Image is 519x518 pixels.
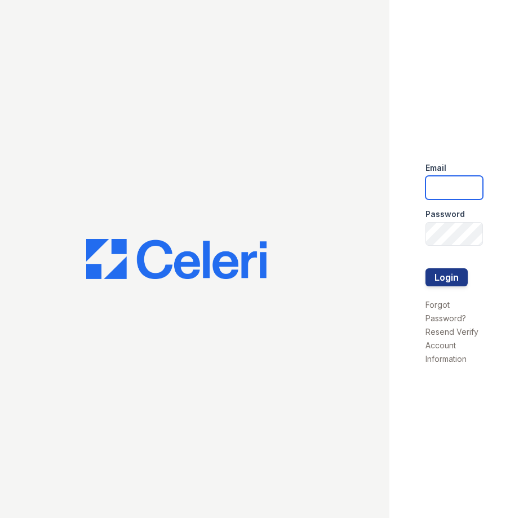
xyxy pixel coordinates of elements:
[425,327,478,364] a: Resend Verify Account Information
[425,268,468,286] button: Login
[425,300,466,323] a: Forgot Password?
[86,239,267,280] img: CE_Logo_Blue-a8612792a0a2168367f1c8372b55b34899dd931a85d93a1a3d3e32e68fde9ad4.png
[425,162,446,174] label: Email
[425,209,465,220] label: Password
